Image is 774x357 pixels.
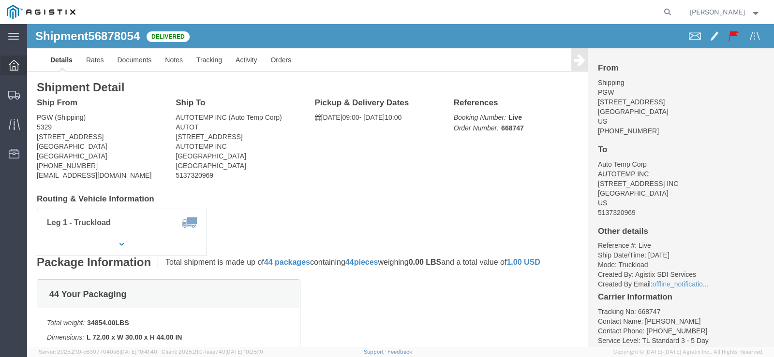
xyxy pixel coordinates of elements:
[162,349,263,355] span: Client: 2025.21.0-faee749
[364,349,388,355] a: Support
[613,348,762,356] span: Copyright © [DATE]-[DATE] Agistix Inc., All Rights Reserved
[39,349,157,355] span: Server: 2025.21.0-c63077040a8
[225,349,263,355] span: [DATE] 10:25:10
[689,6,761,18] button: [PERSON_NAME]
[27,24,774,347] iframe: FS Legacy Container
[7,5,75,19] img: logo
[690,7,745,17] span: Craig Clark
[387,349,412,355] a: Feedback
[119,349,157,355] span: [DATE] 10:41:40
